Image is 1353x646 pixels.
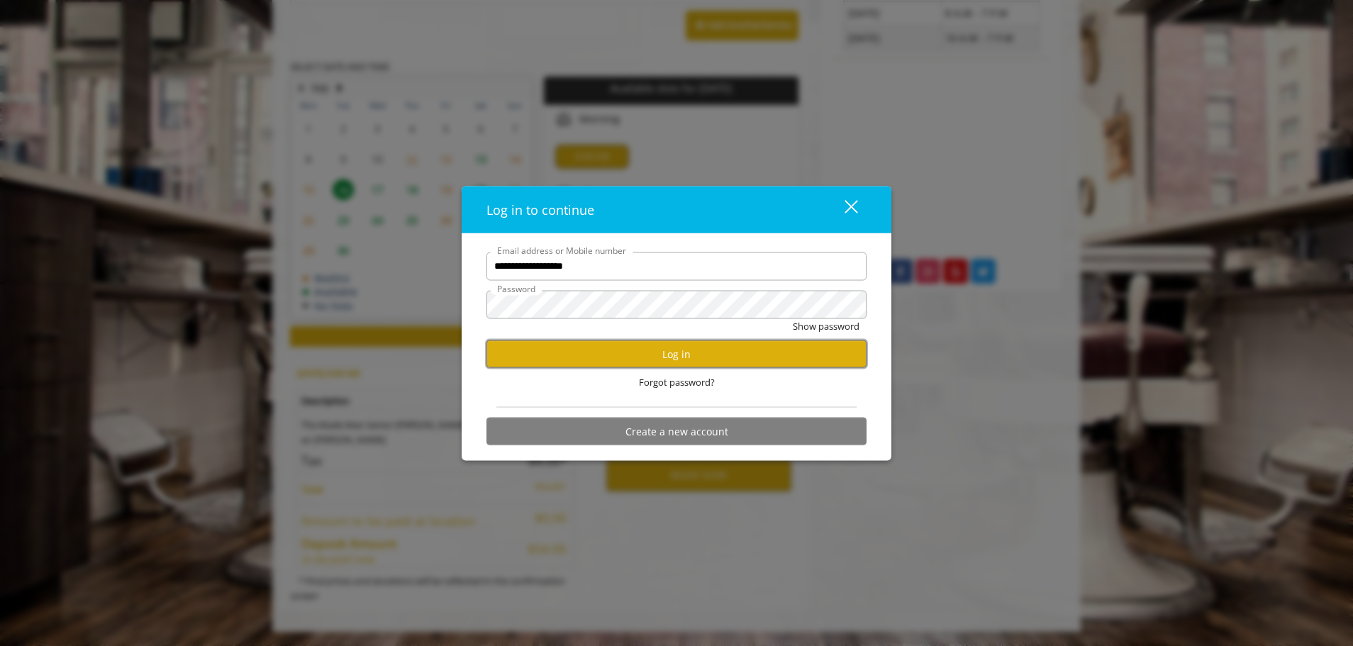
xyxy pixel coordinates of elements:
div: close dialog [828,199,857,220]
span: Forgot password? [639,375,715,390]
button: Log in [486,340,867,368]
input: Password [486,290,867,318]
button: close dialog [818,195,867,224]
input: Email address or Mobile number [486,252,867,280]
span: Log in to continue [486,201,594,218]
button: Show password [793,318,859,333]
label: Email address or Mobile number [490,243,633,257]
button: Create a new account [486,418,867,445]
label: Password [490,282,542,295]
